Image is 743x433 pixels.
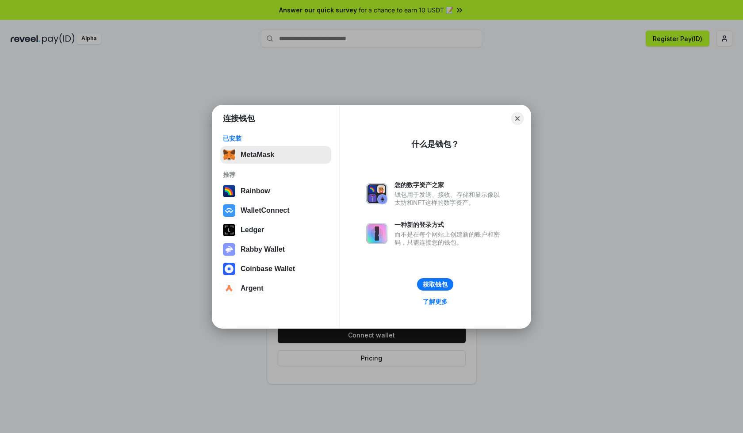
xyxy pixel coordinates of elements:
[411,139,459,149] div: 什么是钱包？
[220,202,331,219] button: WalletConnect
[223,282,235,295] img: svg+xml,%3Csvg%20width%3D%2228%22%20height%3D%2228%22%20viewBox%3D%220%200%2028%2028%22%20fill%3D...
[220,146,331,164] button: MetaMask
[241,265,295,273] div: Coinbase Wallet
[241,207,290,215] div: WalletConnect
[394,230,504,246] div: 而不是在每个网站上创建新的账户和密码，只需连接您的钱包。
[394,191,504,207] div: 钱包用于发送、接收、存储和显示像以太坊和NFT这样的数字资产。
[220,221,331,239] button: Ledger
[223,149,235,161] img: svg+xml,%3Csvg%20fill%3D%22none%22%20height%3D%2233%22%20viewBox%3D%220%200%2035%2033%22%20width%...
[511,112,524,125] button: Close
[223,134,329,142] div: 已安装
[220,280,331,297] button: Argent
[223,185,235,197] img: svg+xml,%3Csvg%20width%3D%22120%22%20height%3D%22120%22%20viewBox%3D%220%200%20120%20120%22%20fil...
[366,223,387,244] img: svg+xml,%3Csvg%20xmlns%3D%22http%3A%2F%2Fwww.w3.org%2F2000%2Fsvg%22%20fill%3D%22none%22%20viewBox...
[223,171,329,179] div: 推荐
[220,241,331,258] button: Rabby Wallet
[241,151,274,159] div: MetaMask
[220,260,331,278] button: Coinbase Wallet
[417,296,453,307] a: 了解更多
[423,280,448,288] div: 获取钱包
[394,221,504,229] div: 一种新的登录方式
[241,284,264,292] div: Argent
[223,224,235,236] img: svg+xml,%3Csvg%20xmlns%3D%22http%3A%2F%2Fwww.w3.org%2F2000%2Fsvg%22%20width%3D%2228%22%20height%3...
[241,226,264,234] div: Ledger
[241,245,285,253] div: Rabby Wallet
[223,204,235,217] img: svg+xml,%3Csvg%20width%3D%2228%22%20height%3D%2228%22%20viewBox%3D%220%200%2028%2028%22%20fill%3D...
[223,113,255,124] h1: 连接钱包
[423,298,448,306] div: 了解更多
[223,263,235,275] img: svg+xml,%3Csvg%20width%3D%2228%22%20height%3D%2228%22%20viewBox%3D%220%200%2028%2028%22%20fill%3D...
[223,243,235,256] img: svg+xml,%3Csvg%20xmlns%3D%22http%3A%2F%2Fwww.w3.org%2F2000%2Fsvg%22%20fill%3D%22none%22%20viewBox...
[241,187,270,195] div: Rainbow
[417,278,453,291] button: 获取钱包
[366,183,387,204] img: svg+xml,%3Csvg%20xmlns%3D%22http%3A%2F%2Fwww.w3.org%2F2000%2Fsvg%22%20fill%3D%22none%22%20viewBox...
[394,181,504,189] div: 您的数字资产之家
[220,182,331,200] button: Rainbow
